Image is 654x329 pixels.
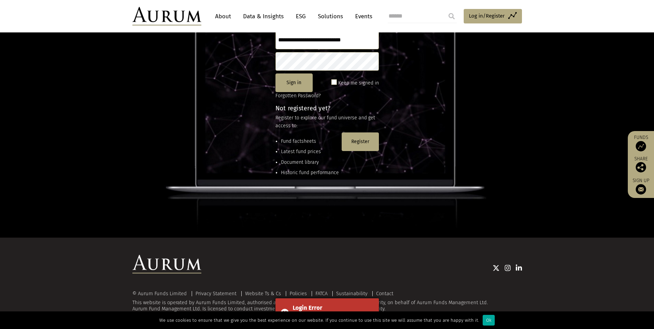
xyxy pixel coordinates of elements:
[245,290,281,297] a: Website Ts & Cs
[516,265,522,271] img: Linkedin icon
[315,290,328,297] a: FATCA
[631,178,651,195] a: Sign up
[376,290,393,297] a: Contact
[281,148,339,156] li: Latest fund prices
[275,73,313,92] button: Sign in
[636,184,646,195] img: Sign up to our newsletter
[493,265,500,271] img: Twitter icon
[132,291,522,312] div: This website is operated by Aurum Funds Limited, authorised and regulated by the Financial Conduc...
[275,105,379,111] h4: Not registered yet?
[212,10,234,23] a: About
[275,93,321,99] a: Forgotten Password?
[445,9,459,23] input: Submit
[293,303,374,312] div: Login Error
[281,169,339,177] li: Historic fund performance
[631,134,651,151] a: Funds
[292,10,309,23] a: ESG
[636,162,646,172] img: Share this post
[338,79,379,87] label: Keep me signed in
[336,290,368,297] a: Sustainability
[631,157,651,172] div: Share
[464,9,522,23] a: Log in/Register
[281,138,339,145] li: Fund factsheets
[290,290,307,297] a: Policies
[314,10,346,23] a: Solutions
[195,290,237,297] a: Privacy Statement
[132,255,201,273] img: Aurum Logo
[132,291,190,296] div: © Aurum Funds Limited
[469,12,505,20] span: Log in/Register
[505,265,511,271] img: Instagram icon
[132,7,201,26] img: Aurum
[352,10,372,23] a: Events
[483,315,495,326] div: Ok
[275,114,379,130] p: Register to explore our fund universe and get access to:
[342,132,379,151] button: Register
[636,141,646,151] img: Access Funds
[240,10,287,23] a: Data & Insights
[281,159,339,166] li: Document library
